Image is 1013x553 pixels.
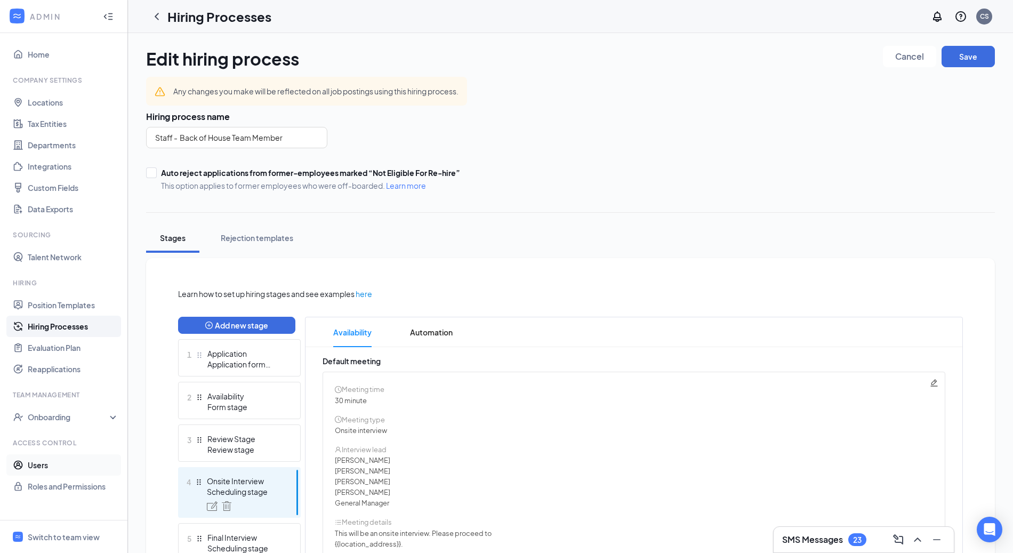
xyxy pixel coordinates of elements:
[207,348,285,359] div: Application
[335,395,932,406] div: 30 minute
[942,46,995,67] button: Save
[12,11,22,21] svg: WorkstreamLogo
[930,379,938,387] svg: Pencil
[196,436,203,444] svg: Drag
[323,356,381,366] span: Default meeting
[335,476,932,487] div: [PERSON_NAME]
[335,487,932,498] div: [PERSON_NAME]
[207,391,285,402] div: Availability
[196,351,203,359] svg: Drag
[909,531,926,548] button: ChevronUp
[28,156,119,177] a: Integrations
[928,531,945,548] button: Minimize
[890,531,907,548] button: ComposeMessage
[13,76,117,85] div: Company Settings
[356,288,372,300] a: here
[335,384,932,395] div: Meeting time
[335,517,932,527] div: Meeting details
[335,414,932,425] div: Meeting type
[196,535,203,542] svg: Drag
[187,532,191,545] span: 5
[161,167,460,178] div: Auto reject applications from former-employees marked “Not Eligible For Re-hire”
[221,233,293,243] div: Rejection templates
[335,540,403,548] span: {{location_address}}.
[187,348,191,361] span: 1
[28,476,119,497] a: Roles and Permissions
[28,454,119,476] a: Users
[207,532,285,543] div: Final Interview
[28,177,119,198] a: Custom Fields
[178,317,295,334] button: plus-circleAdd new stage
[207,359,285,370] div: Application form stage
[335,444,932,455] div: Interview lead
[335,529,492,538] span: This will be an onsite interview. Please proceed to
[28,198,119,220] a: Data Exports
[207,434,285,444] div: Review Stage
[954,10,967,23] svg: QuestionInfo
[146,127,327,148] input: Name of hiring process
[196,394,203,401] svg: Drag
[14,533,21,540] svg: WorkstreamLogo
[146,46,299,71] h1: Edit hiring process
[28,294,119,316] a: Position Templates
[155,86,165,97] svg: Warning
[931,10,944,23] svg: Notifications
[335,455,932,466] div: [PERSON_NAME]
[205,322,213,329] span: plus-circle
[157,233,189,243] div: Stages
[28,358,119,380] a: Reapplications
[335,466,932,476] div: [PERSON_NAME]
[195,478,203,486] svg: Drag
[28,412,110,422] div: Onboarding
[892,533,905,546] svg: ComposeMessage
[146,111,995,123] h3: Hiring process name
[895,53,924,60] span: Cancel
[28,113,119,134] a: Tax Entities
[207,476,285,486] div: Onsite Interview
[187,434,191,446] span: 3
[977,517,1002,542] div: Open Intercom Messenger
[28,92,119,113] a: Locations
[410,317,453,347] span: Automation
[103,11,114,22] svg: Collapse
[980,12,989,21] div: CS
[207,486,285,497] div: Scheduling stage
[13,438,117,447] div: Access control
[167,7,271,26] h1: Hiring Processes
[28,316,119,337] a: Hiring Processes
[13,390,117,399] div: Team Management
[386,181,426,190] a: Learn more
[207,402,285,412] div: Form stage
[28,532,100,542] div: Switch to team view
[333,317,372,347] span: Availability
[207,444,285,455] div: Review stage
[173,85,459,97] div: Any changes you make will be reflected on all job postings using this hiring process.
[187,391,191,404] span: 2
[178,288,355,300] span: Learn how to set up hiring stages and see examples
[883,46,936,67] button: Cancel
[853,535,862,544] div: 23
[150,10,163,23] svg: ChevronLeft
[911,533,924,546] svg: ChevronUp
[335,498,932,508] div: General Manager
[28,44,119,65] a: Home
[930,533,943,546] svg: Minimize
[335,446,342,453] span: user
[187,476,191,488] span: 4
[13,278,117,287] div: Hiring
[13,412,23,422] svg: UserCheck
[161,180,460,191] span: This option applies to former employees who were off-boarded.
[13,230,117,239] div: Sourcing
[335,519,342,526] span: bars
[782,534,843,546] h3: SMS Messages
[883,46,936,71] a: Cancel
[30,11,93,22] div: ADMIN
[335,386,342,393] span: clock-circle
[28,134,119,156] a: Departments
[28,337,119,358] a: Evaluation Plan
